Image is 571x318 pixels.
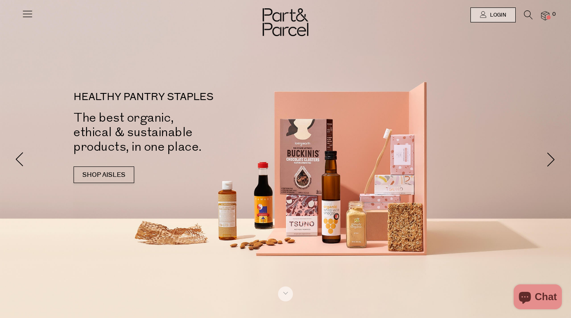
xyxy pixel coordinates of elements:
span: Login [488,12,506,19]
a: Login [470,7,516,22]
a: 0 [541,11,549,20]
img: Part&Parcel [263,8,308,36]
h2: The best organic, ethical & sustainable products, in one place. [74,110,298,154]
inbox-online-store-chat: Shopify online store chat [511,284,564,311]
a: SHOP AISLES [74,166,134,183]
span: 0 [550,11,558,18]
p: HEALTHY PANTRY STAPLES [74,92,298,102]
